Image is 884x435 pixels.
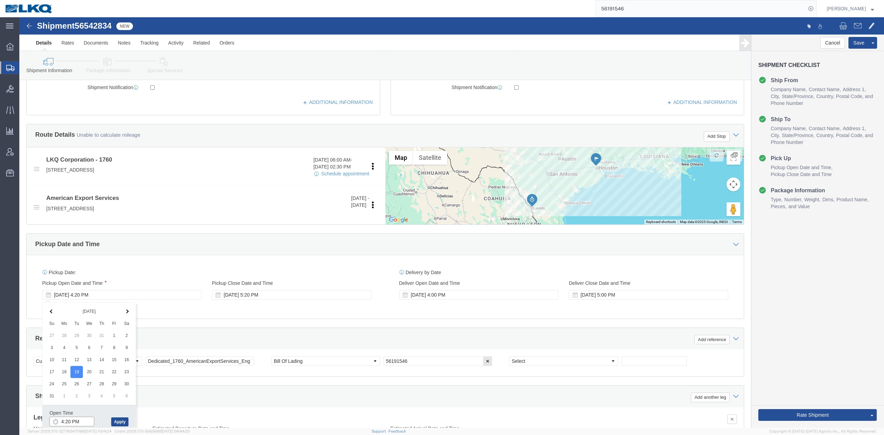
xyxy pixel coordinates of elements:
a: Feedback [388,429,406,433]
span: Matt Harvey [827,5,866,12]
span: Server: 2025.17.0-327f6347098 [28,429,112,433]
span: [DATE] 08:44:20 [161,429,190,433]
span: Copyright © [DATE]-[DATE] Agistix Inc., All Rights Reserved [769,428,876,434]
span: [DATE] 11:04:24 [85,429,112,433]
span: Client: 2025.17.0-5dd568f [115,429,190,433]
img: logo [5,3,53,14]
input: Search for shipment number, reference number [596,0,806,17]
a: Support [372,429,389,433]
iframe: FS Legacy Container [19,17,884,428]
button: [PERSON_NAME] [826,4,874,13]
